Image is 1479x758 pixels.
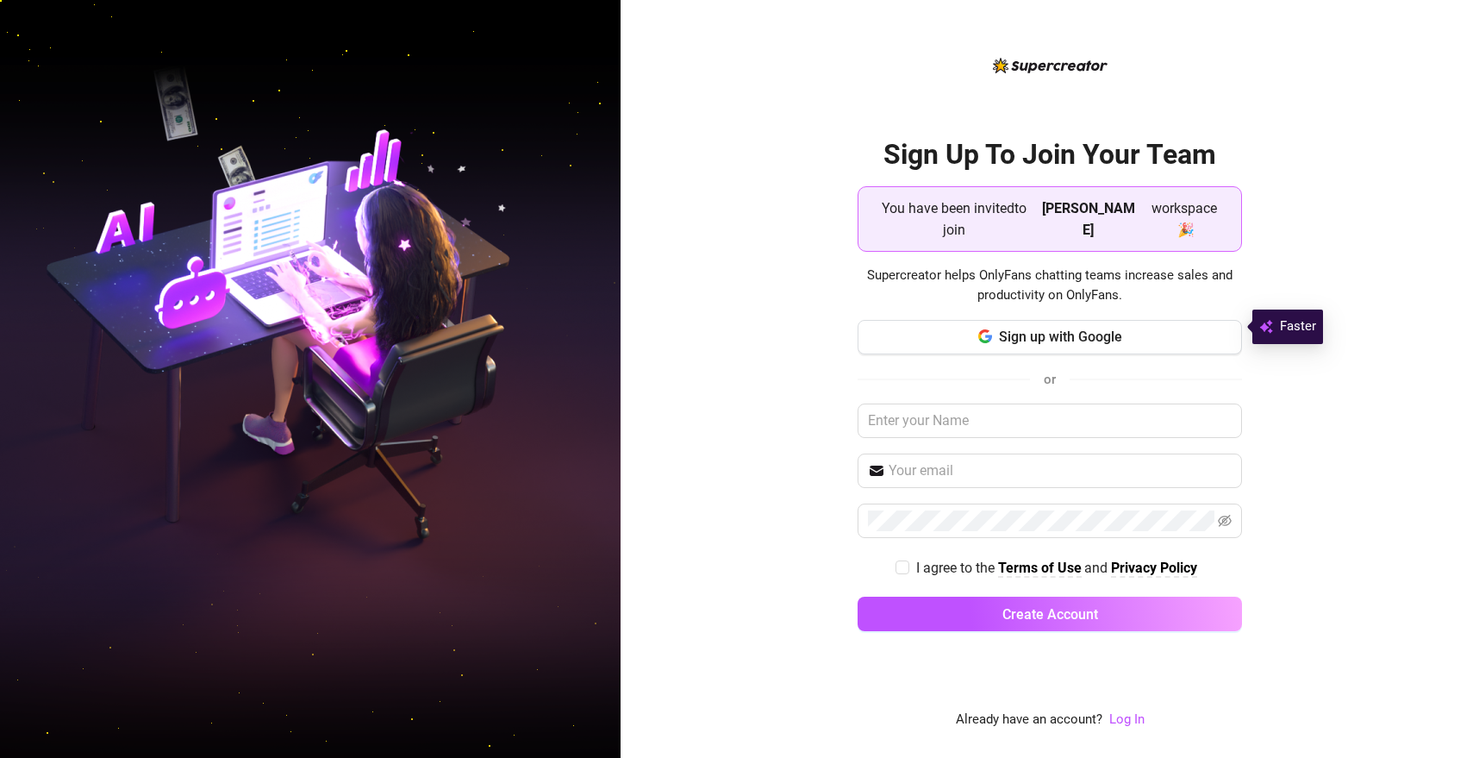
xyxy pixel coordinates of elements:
[858,597,1242,631] button: Create Account
[1111,560,1197,578] a: Privacy Policy
[1142,197,1227,241] span: workspace 🎉
[1044,372,1056,387] span: or
[1111,560,1197,576] strong: Privacy Policy
[872,197,1035,241] span: You have been invited to join
[916,560,998,576] span: I agree to the
[999,329,1122,345] span: Sign up with Google
[858,266,1242,306] span: Supercreator helps OnlyFans chatting teams increase sales and productivity on OnlyFans.
[1259,316,1273,337] img: svg%3e
[858,137,1242,172] h2: Sign Up To Join Your Team
[1109,710,1145,730] a: Log In
[998,560,1082,576] strong: Terms of Use
[1218,514,1232,528] span: eye-invisible
[993,58,1108,73] img: logo-BBDzfeDw.svg
[1109,711,1145,727] a: Log In
[889,460,1232,481] input: Your email
[858,320,1242,354] button: Sign up with Google
[956,710,1102,730] span: Already have an account?
[1280,316,1316,337] span: Faster
[1002,606,1098,623] span: Create Account
[1042,200,1135,238] strong: [PERSON_NAME]
[858,404,1242,438] input: Enter your Name
[998,560,1082,578] a: Terms of Use
[1084,560,1111,576] span: and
